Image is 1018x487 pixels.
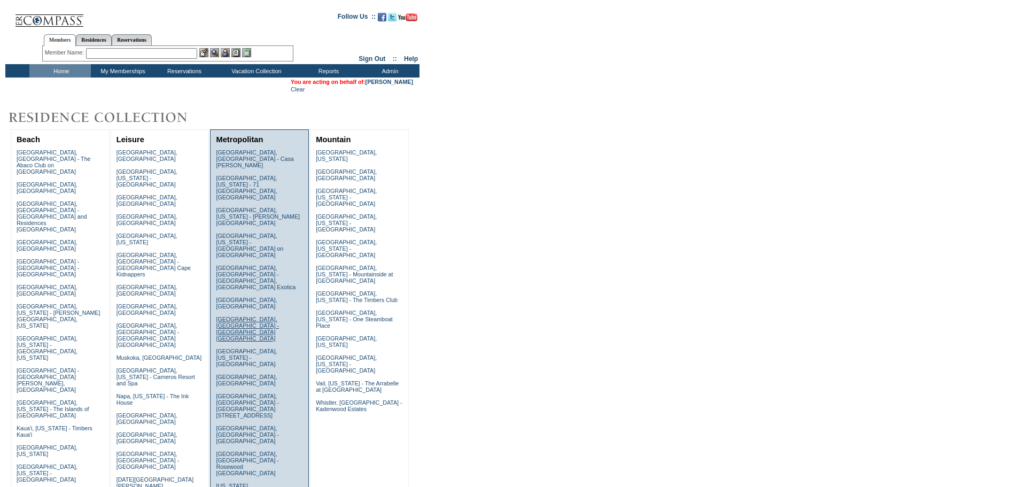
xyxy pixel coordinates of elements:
[17,463,77,483] a: [GEOGRAPHIC_DATA], [US_STATE] - [GEOGRAPHIC_DATA]
[316,239,377,258] a: [GEOGRAPHIC_DATA], [US_STATE] - [GEOGRAPHIC_DATA]
[116,393,189,406] a: Napa, [US_STATE] - The Ink House
[116,322,179,348] a: [GEOGRAPHIC_DATA], [GEOGRAPHIC_DATA] - [GEOGRAPHIC_DATA] [GEOGRAPHIC_DATA]
[76,34,112,45] a: Residences
[358,64,419,78] td: Admin
[17,399,89,419] a: [GEOGRAPHIC_DATA], [US_STATE] - The Islands of [GEOGRAPHIC_DATA]
[44,34,76,46] a: Members
[297,64,358,78] td: Reports
[216,233,283,258] a: [GEOGRAPHIC_DATA], [US_STATE] - [GEOGRAPHIC_DATA] on [GEOGRAPHIC_DATA]
[14,5,84,27] img: Compass Home
[316,399,402,412] a: Whistler, [GEOGRAPHIC_DATA] - Kadenwood Estates
[116,303,177,316] a: [GEOGRAPHIC_DATA], [GEOGRAPHIC_DATA]
[116,354,201,361] a: Muskoka, [GEOGRAPHIC_DATA]
[316,168,377,181] a: [GEOGRAPHIC_DATA], [GEOGRAPHIC_DATA]
[221,48,230,57] img: Impersonate
[231,48,240,57] img: Reservations
[17,181,77,194] a: [GEOGRAPHIC_DATA], [GEOGRAPHIC_DATA]
[17,284,77,297] a: [GEOGRAPHIC_DATA], [GEOGRAPHIC_DATA]
[398,16,417,22] a: Subscribe to our YouTube Channel
[17,303,100,329] a: [GEOGRAPHIC_DATA], [US_STATE] - [PERSON_NAME][GEOGRAPHIC_DATA], [US_STATE]
[216,316,278,342] a: [GEOGRAPHIC_DATA], [GEOGRAPHIC_DATA] - [GEOGRAPHIC_DATA] [GEOGRAPHIC_DATA]
[17,239,77,252] a: [GEOGRAPHIC_DATA], [GEOGRAPHIC_DATA]
[17,367,79,393] a: [GEOGRAPHIC_DATA] - [GEOGRAPHIC_DATA][PERSON_NAME], [GEOGRAPHIC_DATA]
[338,12,376,25] td: Follow Us ::
[116,233,177,245] a: [GEOGRAPHIC_DATA], [US_STATE]
[316,188,377,207] a: [GEOGRAPHIC_DATA], [US_STATE] - [GEOGRAPHIC_DATA]
[5,16,14,17] img: i.gif
[291,86,305,92] a: Clear
[316,135,351,144] a: Mountain
[17,200,87,233] a: [GEOGRAPHIC_DATA], [GEOGRAPHIC_DATA] - [GEOGRAPHIC_DATA] and Residences [GEOGRAPHIC_DATA]
[242,48,251,57] img: b_calculator.gif
[152,64,214,78] td: Reservations
[316,380,399,393] a: Vail, [US_STATE] - The Arrabelle at [GEOGRAPHIC_DATA]
[366,79,413,85] a: [PERSON_NAME]
[116,431,177,444] a: [GEOGRAPHIC_DATA], [GEOGRAPHIC_DATA]
[404,55,418,63] a: Help
[116,412,177,425] a: [GEOGRAPHIC_DATA], [GEOGRAPHIC_DATA]
[116,367,195,386] a: [GEOGRAPHIC_DATA], [US_STATE] - Carneros Resort and Spa
[116,213,177,226] a: [GEOGRAPHIC_DATA], [GEOGRAPHIC_DATA]
[210,48,219,57] img: View
[359,55,385,63] a: Sign Out
[316,265,393,284] a: [GEOGRAPHIC_DATA], [US_STATE] - Mountainside at [GEOGRAPHIC_DATA]
[216,175,277,200] a: [GEOGRAPHIC_DATA], [US_STATE] - 71 [GEOGRAPHIC_DATA], [GEOGRAPHIC_DATA]
[316,213,377,233] a: [GEOGRAPHIC_DATA], [US_STATE] - [GEOGRAPHIC_DATA]
[17,258,79,277] a: [GEOGRAPHIC_DATA] - [GEOGRAPHIC_DATA] - [GEOGRAPHIC_DATA]
[393,55,397,63] span: ::
[216,348,277,367] a: [GEOGRAPHIC_DATA], [US_STATE] - [GEOGRAPHIC_DATA]
[45,48,86,57] div: Member Name:
[116,168,177,188] a: [GEOGRAPHIC_DATA], [US_STATE] - [GEOGRAPHIC_DATA]
[378,16,386,22] a: Become our fan on Facebook
[216,374,277,386] a: [GEOGRAPHIC_DATA], [GEOGRAPHIC_DATA]
[291,79,413,85] span: You are acting on behalf of:
[214,64,297,78] td: Vacation Collection
[216,451,278,476] a: [GEOGRAPHIC_DATA], [GEOGRAPHIC_DATA] - Rosewood [GEOGRAPHIC_DATA]
[216,149,293,168] a: [GEOGRAPHIC_DATA], [GEOGRAPHIC_DATA] - Casa [PERSON_NAME]
[216,393,278,419] a: [GEOGRAPHIC_DATA], [GEOGRAPHIC_DATA] - [GEOGRAPHIC_DATA][STREET_ADDRESS]
[17,149,91,175] a: [GEOGRAPHIC_DATA], [GEOGRAPHIC_DATA] - The Abaco Club on [GEOGRAPHIC_DATA]
[116,252,191,277] a: [GEOGRAPHIC_DATA], [GEOGRAPHIC_DATA] - [GEOGRAPHIC_DATA] Cape Kidnappers
[398,13,417,21] img: Subscribe to our YouTube Channel
[91,64,152,78] td: My Memberships
[116,451,179,470] a: [GEOGRAPHIC_DATA], [GEOGRAPHIC_DATA] - [GEOGRAPHIC_DATA]
[316,354,377,374] a: [GEOGRAPHIC_DATA], [US_STATE] - [GEOGRAPHIC_DATA]
[378,13,386,21] img: Become our fan on Facebook
[17,135,40,144] a: Beach
[116,135,144,144] a: Leisure
[316,310,393,329] a: [GEOGRAPHIC_DATA], [US_STATE] - One Steamboat Place
[216,135,263,144] a: Metropolitan
[17,444,77,457] a: [GEOGRAPHIC_DATA], [US_STATE]
[316,149,377,162] a: [GEOGRAPHIC_DATA], [US_STATE]
[29,64,91,78] td: Home
[388,13,397,21] img: Follow us on Twitter
[216,265,296,290] a: [GEOGRAPHIC_DATA], [GEOGRAPHIC_DATA] - [GEOGRAPHIC_DATA], [GEOGRAPHIC_DATA] Exotica
[216,297,277,310] a: [GEOGRAPHIC_DATA], [GEOGRAPHIC_DATA]
[116,194,177,207] a: [GEOGRAPHIC_DATA], [GEOGRAPHIC_DATA]
[116,284,177,297] a: [GEOGRAPHIC_DATA], [GEOGRAPHIC_DATA]
[216,207,300,226] a: [GEOGRAPHIC_DATA], [US_STATE] - [PERSON_NAME][GEOGRAPHIC_DATA]
[199,48,208,57] img: b_edit.gif
[116,149,177,162] a: [GEOGRAPHIC_DATA], [GEOGRAPHIC_DATA]
[316,335,377,348] a: [GEOGRAPHIC_DATA], [US_STATE]
[17,335,77,361] a: [GEOGRAPHIC_DATA], [US_STATE] - [GEOGRAPHIC_DATA], [US_STATE]
[216,425,278,444] a: [GEOGRAPHIC_DATA], [GEOGRAPHIC_DATA] - [GEOGRAPHIC_DATA]
[112,34,152,45] a: Reservations
[17,425,92,438] a: Kaua'i, [US_STATE] - Timbers Kaua'i
[388,16,397,22] a: Follow us on Twitter
[5,107,214,128] img: Destinations by Exclusive Resorts
[316,290,398,303] a: [GEOGRAPHIC_DATA], [US_STATE] - The Timbers Club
